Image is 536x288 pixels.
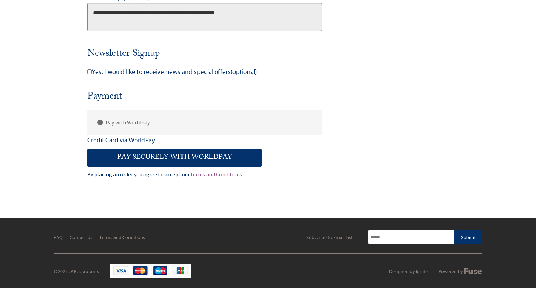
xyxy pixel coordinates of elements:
h3: Payment [87,90,322,110]
h3: Newsletter Signup [87,47,322,61]
button: Submit [454,230,483,244]
label: Pay with WorldPay [89,110,322,135]
label: Yes, I would like to receive news and special offers [87,67,322,81]
p: Credit Card via WorldPay [87,135,322,145]
a: Powered by [439,268,482,274]
button: Pay securely with WorldPay [87,149,262,166]
div: By placing an order you agree to accept our . [87,170,322,179]
a: Contact Us [70,235,92,241]
a: Terms and Conditions [190,171,242,178]
a: Designed by Ignite. [389,268,429,274]
span: (optional) [231,68,257,76]
a: FAQ [54,235,63,241]
div: © 2025 JP Restaurants [54,268,99,274]
input: Yes, I would like to receive news and special offers(optional) [87,69,92,74]
a: Terms and Conditions [99,235,145,241]
div: Subscribe to Email List [306,235,353,241]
